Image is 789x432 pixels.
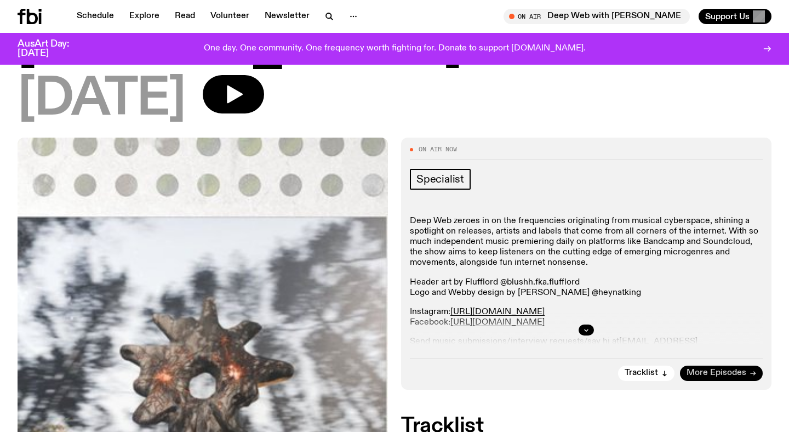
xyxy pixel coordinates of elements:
p: Header art by Flufflord @blushh.fka.flufflord Logo and Webby design by [PERSON_NAME] @heynatking [410,277,763,298]
button: On AirDeep Web with [PERSON_NAME] [504,9,690,24]
p: Instagram: Facebook: [410,307,763,328]
span: On Air Now [419,146,457,152]
p: One day. One community. One frequency worth fighting for. Donate to support [DOMAIN_NAME]. [204,44,586,54]
span: More Episodes [687,369,746,377]
span: Specialist [416,173,464,185]
a: Specialist [410,169,471,190]
a: Schedule [70,9,121,24]
a: Newsletter [258,9,316,24]
a: [URL][DOMAIN_NAME] [450,308,545,316]
a: Explore [123,9,166,24]
button: Support Us [699,9,771,24]
span: Tracklist [625,369,658,377]
span: Support Us [705,12,750,21]
h3: AusArt Day: [DATE] [18,39,88,58]
a: More Episodes [680,366,763,381]
a: Volunteer [204,9,256,24]
span: [DATE] [18,75,185,124]
p: Deep Web zeroes in on the frequencies originating from musical cyberspace, shining a spotlight on... [410,216,763,269]
a: Read [168,9,202,24]
button: Tracklist [618,366,674,381]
